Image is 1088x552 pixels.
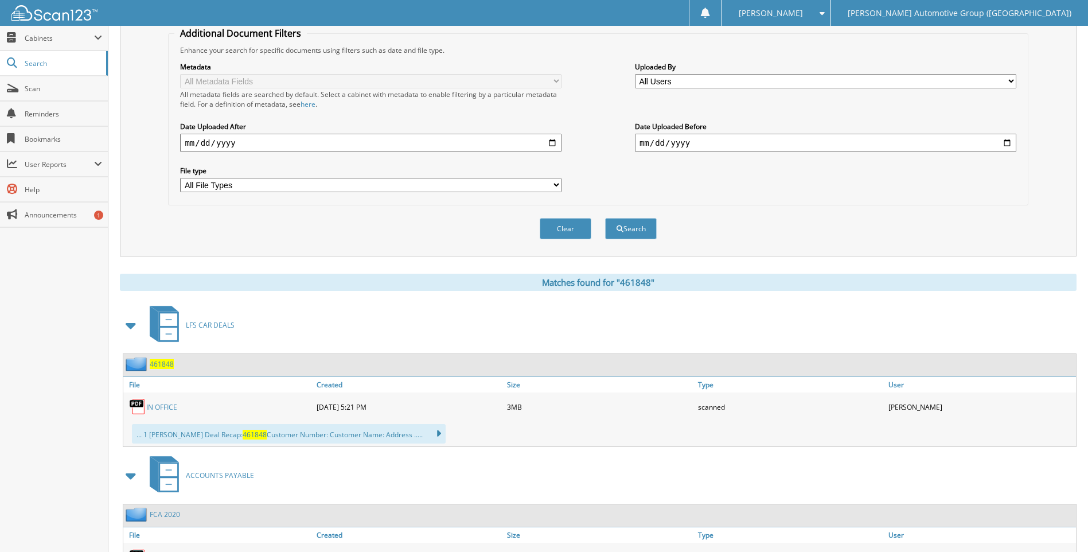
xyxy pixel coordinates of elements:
[143,302,235,348] a: LFS CAR DEALS
[635,122,1016,131] label: Date Uploaded Before
[504,395,695,418] div: 3MB
[25,84,102,94] span: Scan
[504,527,695,543] a: Size
[25,109,102,119] span: Reminders
[132,424,446,444] div: ... 1 [PERSON_NAME] Deal Recap: Customer Number: Customer Name: Address .....
[314,527,504,543] a: Created
[695,395,886,418] div: scanned
[25,210,102,220] span: Announcements
[180,122,561,131] label: Date Uploaded After
[695,527,886,543] a: Type
[174,45,1021,55] div: Enhance your search for specific documents using filters such as date and file type.
[180,134,561,152] input: start
[146,402,177,412] a: IN OFFICE
[180,62,561,72] label: Metadata
[150,359,174,369] a: 461848
[129,398,146,415] img: PDF.png
[143,453,254,498] a: ACCOUNTS PAYABLE
[120,274,1077,291] div: Matches found for "461848"
[180,166,561,176] label: File type
[25,59,100,68] span: Search
[635,62,1016,72] label: Uploaded By
[314,395,504,418] div: [DATE] 5:21 PM
[123,377,314,392] a: File
[25,185,102,195] span: Help
[605,218,657,239] button: Search
[150,510,180,519] a: FCA 2020
[504,377,695,392] a: Size
[25,160,94,169] span: User Reports
[186,471,254,480] span: ACCOUNTS PAYABLE
[635,134,1016,152] input: end
[848,10,1071,17] span: [PERSON_NAME] Automotive Group ([GEOGRAPHIC_DATA])
[886,527,1076,543] a: User
[174,27,307,40] legend: Additional Document Filters
[695,377,886,392] a: Type
[94,211,103,220] div: 1
[126,507,150,522] img: folder2.png
[186,320,235,330] span: LFS CAR DEALS
[123,527,314,543] a: File
[25,134,102,144] span: Bookmarks
[886,377,1076,392] a: User
[25,33,94,43] span: Cabinets
[314,377,504,392] a: Created
[886,395,1076,418] div: [PERSON_NAME]
[739,10,803,17] span: [PERSON_NAME]
[1031,497,1088,552] iframe: Chat Widget
[243,430,267,440] span: 461848
[180,90,561,109] div: All metadata fields are searched by default. Select a cabinet with metadata to enable filtering b...
[540,218,591,239] button: Clear
[126,357,150,371] img: folder2.png
[301,99,315,109] a: here
[11,5,98,21] img: scan123-logo-white.svg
